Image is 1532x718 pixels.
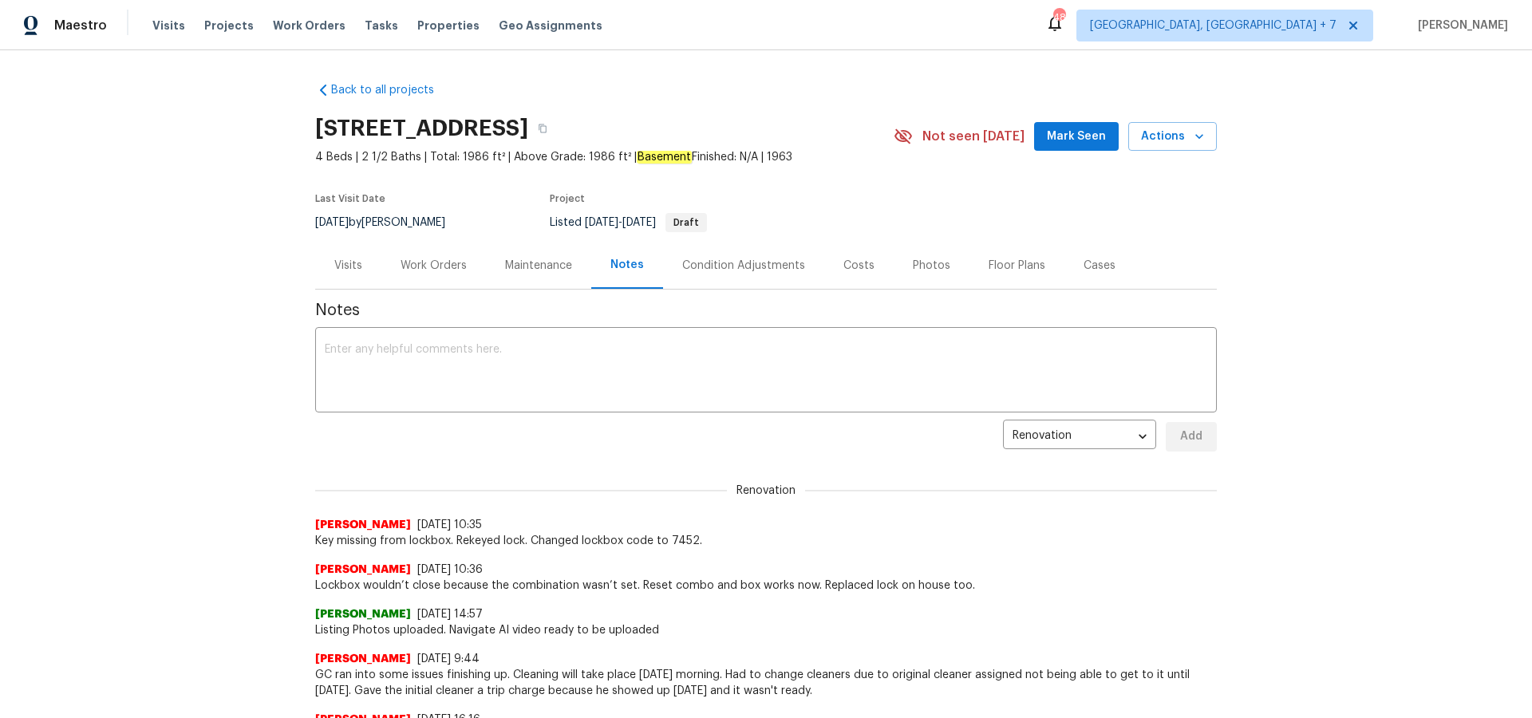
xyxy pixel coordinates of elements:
[315,533,1217,549] span: Key missing from lockbox. Rekeyed lock. Changed lockbox code to 7452.
[417,564,483,575] span: [DATE] 10:36
[989,258,1045,274] div: Floor Plans
[682,258,805,274] div: Condition Adjustments
[1003,417,1156,456] div: Renovation
[204,18,254,34] span: Projects
[315,651,411,667] span: [PERSON_NAME]
[1084,258,1115,274] div: Cases
[315,622,1217,638] span: Listing Photos uploaded. Navigate AI video ready to be uploaded
[1047,127,1106,147] span: Mark Seen
[1141,127,1204,147] span: Actions
[637,151,692,164] em: Basement
[315,562,411,578] span: [PERSON_NAME]
[315,302,1217,318] span: Notes
[315,606,411,622] span: [PERSON_NAME]
[550,194,585,203] span: Project
[54,18,107,34] span: Maestro
[417,609,483,620] span: [DATE] 14:57
[365,20,398,31] span: Tasks
[843,258,875,274] div: Costs
[417,653,480,665] span: [DATE] 9:44
[585,217,618,228] span: [DATE]
[315,120,528,136] h2: [STREET_ADDRESS]
[315,82,468,98] a: Back to all projects
[1128,122,1217,152] button: Actions
[622,217,656,228] span: [DATE]
[913,258,950,274] div: Photos
[667,218,705,227] span: Draft
[315,194,385,203] span: Last Visit Date
[585,217,656,228] span: -
[1412,18,1508,34] span: [PERSON_NAME]
[1034,122,1119,152] button: Mark Seen
[315,517,411,533] span: [PERSON_NAME]
[273,18,345,34] span: Work Orders
[1053,10,1064,26] div: 48
[334,258,362,274] div: Visits
[315,667,1217,699] span: GC ran into some issues finishing up. Cleaning will take place [DATE] morning. Had to change clea...
[315,149,894,165] span: 4 Beds | 2 1/2 Baths | Total: 1986 ft² | Above Grade: 1986 ft² | Finished: N/A | 1963
[505,258,572,274] div: Maintenance
[417,18,480,34] span: Properties
[922,128,1025,144] span: Not seen [DATE]
[315,578,1217,594] span: Lockbox wouldn’t close because the combination wasn’t set. Reset combo and box works now. Replace...
[499,18,602,34] span: Geo Assignments
[315,213,464,232] div: by [PERSON_NAME]
[315,217,349,228] span: [DATE]
[610,257,644,273] div: Notes
[417,519,482,531] span: [DATE] 10:35
[1090,18,1337,34] span: [GEOGRAPHIC_DATA], [GEOGRAPHIC_DATA] + 7
[528,114,557,143] button: Copy Address
[727,483,805,499] span: Renovation
[401,258,467,274] div: Work Orders
[550,217,707,228] span: Listed
[152,18,185,34] span: Visits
